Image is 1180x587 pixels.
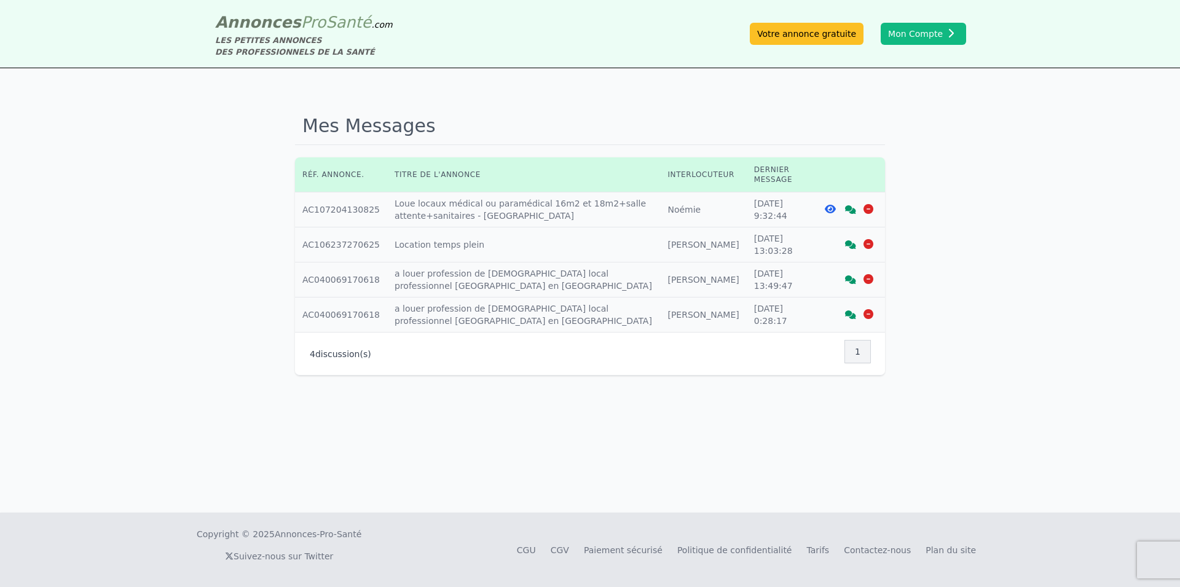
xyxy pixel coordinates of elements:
[863,239,873,249] i: Supprimer la discussion
[747,157,816,192] th: Dernier message
[677,545,792,555] a: Politique de confidentialité
[660,227,746,262] td: [PERSON_NAME]
[844,545,911,555] a: Contactez-nous
[750,23,863,45] a: Votre annonce gratuite
[225,551,333,561] a: Suivez-nous sur Twitter
[295,297,387,333] td: AC040069170618
[881,23,966,45] button: Mon Compte
[517,545,536,555] a: CGU
[295,192,387,227] td: AC107204130825
[863,309,873,319] i: Supprimer la discussion
[863,204,873,214] i: Supprimer la discussion
[295,157,387,192] th: Réf. annonce.
[295,262,387,297] td: AC040069170618
[845,275,856,284] i: Voir la discussion
[215,34,393,58] div: LES PETITES ANNONCES DES PROFESSIONNELS DE LA SANTÉ
[845,205,856,214] i: Voir la discussion
[197,528,361,540] div: Copyright © 2025
[551,545,569,555] a: CGV
[845,310,856,319] i: Voir la discussion
[215,13,393,31] a: AnnoncesProSanté.com
[371,20,392,30] span: .com
[584,545,663,555] a: Paiement sécurisé
[310,348,371,360] p: discussion(s)
[747,192,816,227] td: [DATE] 9:32:44
[660,157,746,192] th: Interlocuteur
[387,262,660,297] td: a louer profession de [DEMOGRAPHIC_DATA] local professionnel [GEOGRAPHIC_DATA] en [GEOGRAPHIC_DATA]
[926,545,976,555] a: Plan du site
[660,297,746,333] td: [PERSON_NAME]
[747,297,816,333] td: [DATE] 0:28:17
[387,192,660,227] td: Loue locaux médical ou paramédical 16m2 et 18m2+salle attente+sanitaires - [GEOGRAPHIC_DATA]
[326,13,371,31] span: Santé
[747,227,816,262] td: [DATE] 13:03:28
[845,340,870,363] nav: Pagination
[855,345,860,358] span: 1
[747,262,816,297] td: [DATE] 13:49:47
[825,204,836,214] i: Voir l'annonce
[295,108,885,145] h1: Mes Messages
[215,13,301,31] span: Annonces
[295,227,387,262] td: AC106237270625
[310,349,315,359] span: 4
[806,545,829,555] a: Tarifs
[863,274,873,284] i: Supprimer la discussion
[387,297,660,333] td: a louer profession de [DEMOGRAPHIC_DATA] local professionnel [GEOGRAPHIC_DATA] en [GEOGRAPHIC_DATA]
[301,13,326,31] span: Pro
[387,157,660,192] th: Titre de l'annonce
[660,192,746,227] td: Noémie
[387,227,660,262] td: Location temps plein
[845,240,856,249] i: Voir la discussion
[660,262,746,297] td: [PERSON_NAME]
[275,528,361,540] a: Annonces-Pro-Santé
